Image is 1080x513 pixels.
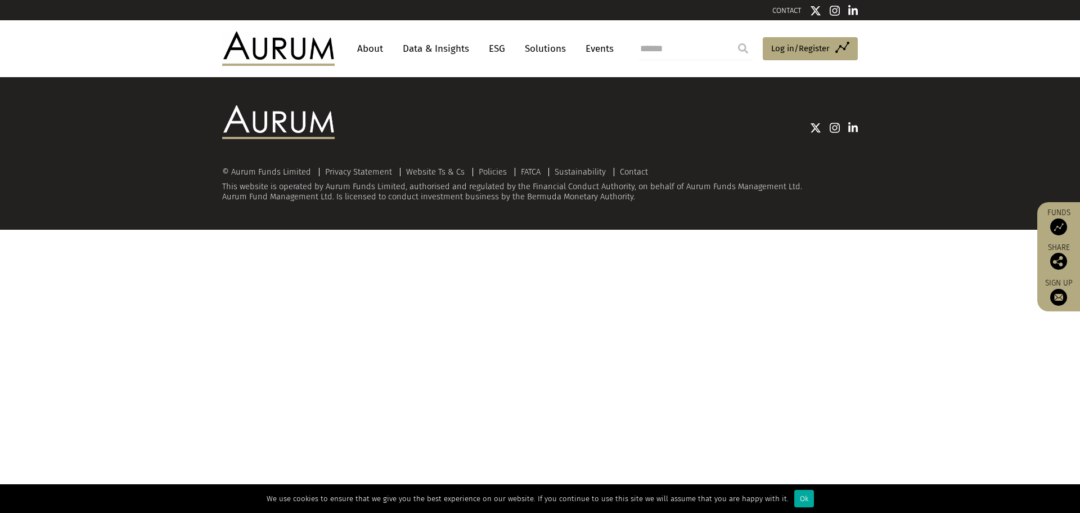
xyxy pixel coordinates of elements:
[555,167,606,177] a: Sustainability
[521,167,541,177] a: FATCA
[397,38,475,59] a: Data & Insights
[222,105,335,139] img: Aurum Logo
[325,167,392,177] a: Privacy Statement
[406,167,465,177] a: Website Ts & Cs
[771,42,830,55] span: Log in/Register
[352,38,389,59] a: About
[479,167,507,177] a: Policies
[620,167,648,177] a: Contact
[1043,208,1074,235] a: Funds
[763,37,858,61] a: Log in/Register
[848,5,858,16] img: Linkedin icon
[1050,218,1067,235] img: Access Funds
[222,167,858,202] div: This website is operated by Aurum Funds Limited, authorised and regulated by the Financial Conduc...
[830,5,840,16] img: Instagram icon
[222,32,335,65] img: Aurum
[810,5,821,16] img: Twitter icon
[519,38,571,59] a: Solutions
[222,168,317,176] div: © Aurum Funds Limited
[830,122,840,133] img: Instagram icon
[732,37,754,60] input: Submit
[810,122,821,133] img: Twitter icon
[772,6,802,15] a: CONTACT
[580,38,614,59] a: Events
[483,38,511,59] a: ESG
[848,122,858,133] img: Linkedin icon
